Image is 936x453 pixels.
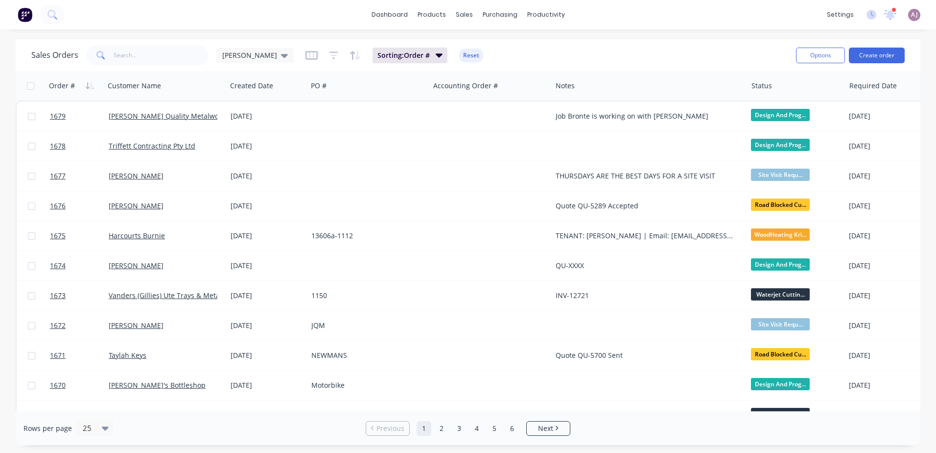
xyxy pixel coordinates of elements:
[751,228,810,241] span: WoodHeating Kri...
[109,141,195,151] a: Triffett Contracting Pty Ltd
[231,111,304,121] div: [DATE]
[751,408,810,420] span: Waterjet Cuttin...
[109,171,164,180] a: [PERSON_NAME]
[50,251,109,280] a: 1674
[311,81,327,91] div: PO #
[556,111,734,121] div: Job Bronte is working on with [PERSON_NAME]
[109,410,217,420] a: Industrial Fire & Electrical Pty Ltd
[751,378,810,390] span: Design And Prog...
[109,380,206,390] a: [PERSON_NAME]'s Bottleshop
[556,261,734,271] div: QU-XXXX
[231,201,304,211] div: [DATE]
[231,141,304,151] div: [DATE]
[527,424,570,433] a: Next page
[505,421,519,436] a: Page 6
[311,321,420,330] div: JQM
[50,371,109,400] a: 1670
[366,424,409,433] a: Previous page
[362,421,574,436] ul: Pagination
[452,421,467,436] a: Page 3
[556,201,734,211] div: Quote QU-5289 Accepted
[114,46,209,65] input: Search...
[311,291,420,301] div: 1150
[50,131,109,161] a: 1678
[31,50,78,60] h1: Sales Orders
[50,171,66,181] span: 1677
[50,291,66,301] span: 1673
[50,351,66,360] span: 1671
[109,351,146,360] a: Taylah Keys
[231,321,304,330] div: [DATE]
[50,341,109,370] a: 1671
[849,48,905,63] button: Create order
[50,161,109,191] a: 1677
[849,141,927,151] div: [DATE]
[231,351,304,360] div: [DATE]
[376,424,404,433] span: Previous
[231,171,304,181] div: [DATE]
[751,81,772,91] div: Status
[50,311,109,340] a: 1672
[49,81,75,91] div: Order #
[231,291,304,301] div: [DATE]
[222,50,277,60] span: [PERSON_NAME]
[751,348,810,360] span: Road Blocked Cu...
[50,380,66,390] span: 1670
[50,281,109,310] a: 1673
[751,258,810,271] span: Design And Prog...
[311,231,420,241] div: 13606a-1112
[487,421,502,436] a: Page 5
[413,7,451,22] div: products
[849,171,927,181] div: [DATE]
[311,410,420,420] div: 78963
[849,81,897,91] div: Required Date
[311,351,420,360] div: NEWMANS
[367,7,413,22] a: dashboard
[311,380,420,390] div: Motorbike
[231,261,304,271] div: [DATE]
[849,261,927,271] div: [DATE]
[556,291,734,301] div: INV-12721
[417,421,431,436] a: Page 1 is your current page
[109,111,229,121] a: [PERSON_NAME] Quality Metalworks
[796,48,845,63] button: Options
[751,169,810,181] span: Site Visit Requ...
[50,221,109,251] a: 1675
[849,351,927,360] div: [DATE]
[230,81,273,91] div: Created Date
[849,380,927,390] div: [DATE]
[751,199,810,211] span: Road Blocked Cu...
[751,318,810,330] span: Site Visit Requ...
[50,261,66,271] span: 1674
[23,424,72,433] span: Rows per page
[849,291,927,301] div: [DATE]
[822,7,859,22] div: settings
[377,50,430,60] span: Sorting: Order #
[108,81,161,91] div: Customer Name
[433,81,498,91] div: Accounting Order #
[50,101,109,131] a: 1679
[849,111,927,121] div: [DATE]
[231,410,304,420] div: [DATE]
[538,424,553,433] span: Next
[849,321,927,330] div: [DATE]
[50,231,66,241] span: 1675
[556,171,734,181] div: THURSDAYS ARE THE BEST DAYS FOR A SITE VISIT
[522,7,570,22] div: productivity
[109,231,165,240] a: Harcourts Burnie
[18,7,32,22] img: Factory
[478,7,522,22] div: purchasing
[109,321,164,330] a: [PERSON_NAME]
[849,201,927,211] div: [DATE]
[751,288,810,301] span: Waterjet Cuttin...
[751,109,810,121] span: Design And Prog...
[109,201,164,210] a: [PERSON_NAME]
[451,7,478,22] div: sales
[849,231,927,241] div: [DATE]
[50,141,66,151] span: 1678
[751,139,810,151] span: Design And Prog...
[109,261,164,270] a: [PERSON_NAME]
[459,49,483,62] button: Reset
[231,380,304,390] div: [DATE]
[50,111,66,121] span: 1679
